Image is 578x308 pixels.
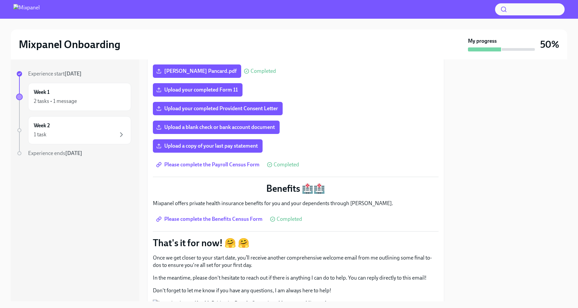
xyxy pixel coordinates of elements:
[153,300,439,307] button: Zoom image
[158,124,275,131] span: Upload a blank check or bank account document
[158,143,258,149] span: Upload a copy of your last pay statement
[540,38,559,50] h3: 50%
[153,274,439,282] p: In the meantime, please don't hesitate to reach out if there is anything I can do to help. You ca...
[153,64,241,78] label: [PERSON_NAME] Pancard.pdf
[153,121,280,134] label: Upload a blank check or bank account document
[158,87,238,93] span: Upload your completed Form 11
[65,150,82,156] strong: [DATE]
[16,83,131,111] a: Week 12 tasks • 1 message
[13,4,40,15] img: Mixpanel
[28,70,82,77] span: Experience start
[158,105,278,112] span: Upload your completed Provident Consent Letter
[65,70,82,77] strong: [DATE]
[153,158,264,171] a: Please complete the Payroll Census Form
[158,216,263,222] span: Please complete the Benefits Census Form
[158,68,236,74] span: [PERSON_NAME] Pancard.pdf
[153,287,439,294] p: Don't forget to let me know if you have any questions, I am always here to help!
[19,38,120,51] h2: Mixpanel Onboarding
[153,83,243,97] label: Upload your completed Form 11
[153,254,439,269] p: Once we get closer to your start date, you’ll receive another comprehensive welcome email from me...
[34,122,50,129] h6: Week 2
[153,102,283,115] label: Upload your completed Provident Consent Letter
[274,162,299,167] span: Completed
[16,70,131,78] a: Experience start[DATE]
[158,161,260,168] span: Please complete the Payroll Census Form
[251,68,276,74] span: Completed
[153,237,439,249] p: That's it for now! 🤗 🤗
[28,150,82,156] span: Experience ends
[468,37,497,45] strong: My progress
[153,200,439,207] p: Mixpanel offers private health insurance benefits for you and your dependents through [PERSON_NAME].
[277,216,302,222] span: Completed
[34,131,46,138] div: 1 task
[16,116,131,144] a: Week 21 task
[34,98,77,105] div: 2 tasks • 1 message
[153,139,263,153] label: Upload a copy of your last pay statement
[34,89,50,96] h6: Week 1
[153,182,439,194] p: Benefits 🏥🏥
[153,212,267,226] a: Please complete the Benefits Census Form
